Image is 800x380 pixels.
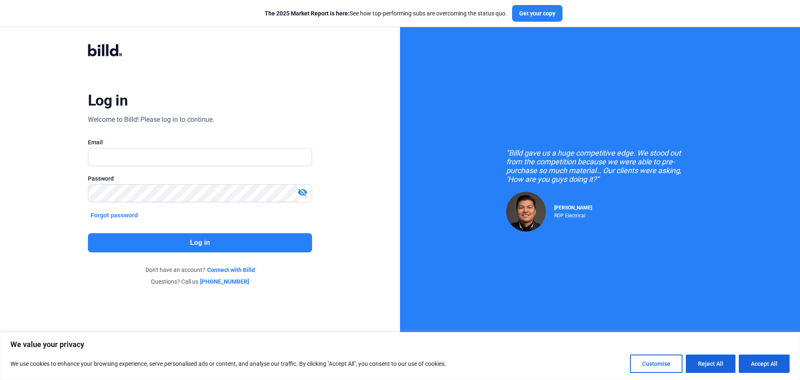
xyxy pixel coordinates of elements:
mat-icon: visibility_off [297,187,307,197]
button: Customise [630,355,682,373]
div: Email [88,138,312,146]
span: The 2025 Market Report is here: [265,10,350,17]
div: Welcome to Billd! Please log in to continue. [88,115,214,125]
div: "Billd gave us a huge competitive edge. We stood out from the competition because we were able to... [506,148,694,184]
button: Reject All [686,355,735,373]
img: Raul Pacheco [506,192,546,232]
p: We value your privacy [10,340,790,350]
div: Password [88,174,312,183]
div: RDP Electrical [554,211,592,219]
a: [PHONE_NUMBER] [200,277,249,286]
button: Accept All [739,355,790,373]
span: [PERSON_NAME] [554,205,592,211]
button: Log in [88,233,312,252]
p: We use cookies to enhance your browsing experience, serve personalised ads or content, and analys... [10,359,446,369]
button: Get your copy [512,5,562,22]
button: Forgot password [88,211,140,220]
div: Questions? Call us [88,277,312,286]
div: See how top-performing subs are overcoming the status quo. [265,9,507,18]
div: Log in [88,91,127,110]
div: Don't have an account? [88,266,312,274]
a: Connect with Billd [207,266,255,274]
